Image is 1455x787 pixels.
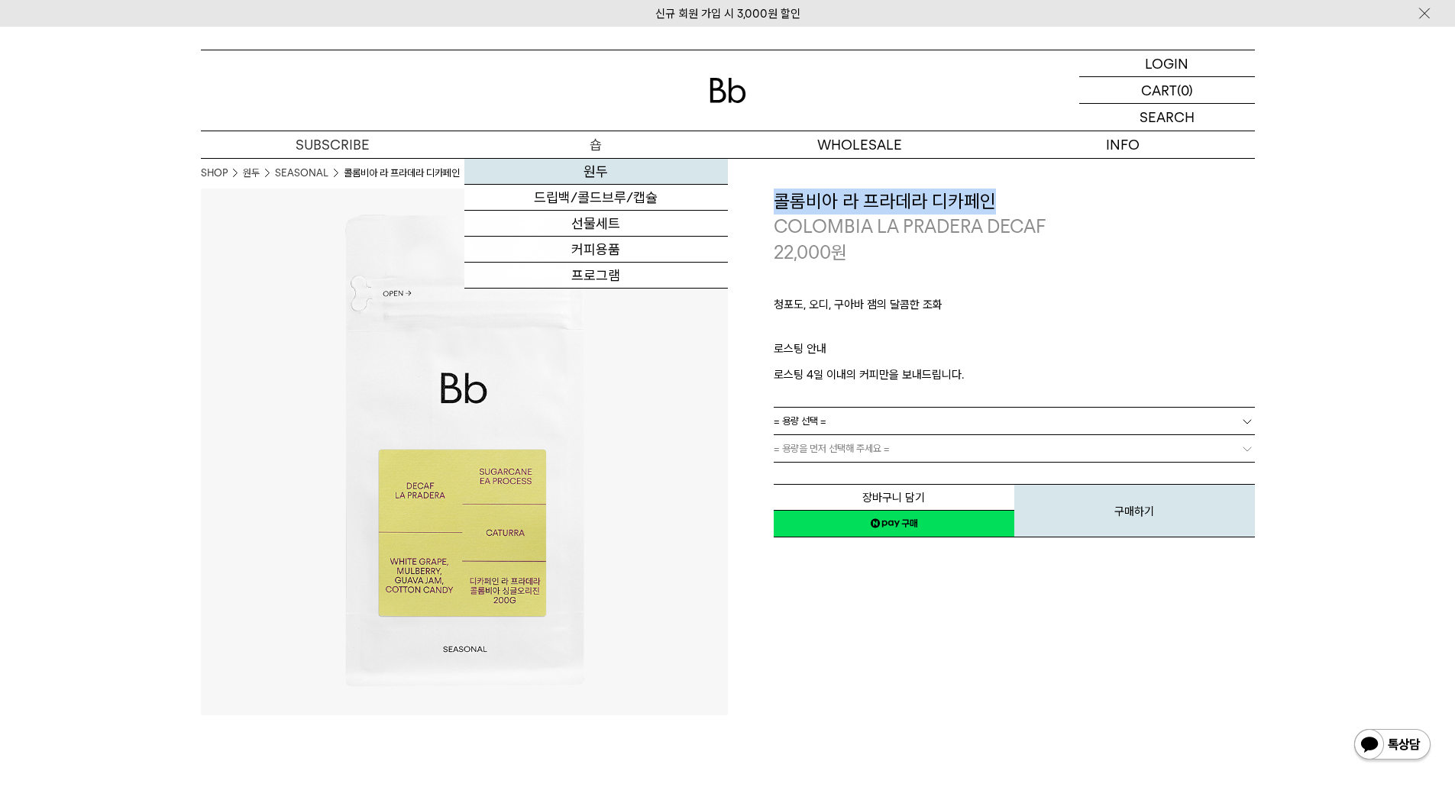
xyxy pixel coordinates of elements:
span: = 용량을 먼저 선택해 주세요 = [774,435,890,462]
img: 로고 [710,78,746,103]
p: LOGIN [1145,50,1188,76]
a: 커피용품 [464,237,728,263]
a: 신규 회원 가입 시 3,000원 할인 [655,7,800,21]
li: 콜롬비아 라 프라데라 디카페인 [344,166,460,181]
p: INFO [991,131,1255,158]
button: 장바구니 담기 [774,484,1014,511]
p: 청포도, 오디, 구아바 잼의 달콤한 조화 [774,295,1255,321]
p: 22,000 [774,240,847,266]
p: (0) [1177,77,1193,103]
a: LOGIN [1079,50,1255,77]
img: 콜롬비아 라 프라데라 디카페인 [201,189,728,715]
a: 새창 [774,510,1014,537]
p: 로스팅 안내 [774,340,1255,366]
a: 프로그램 [464,263,728,289]
a: SHOP [201,166,228,181]
a: CART (0) [1079,77,1255,104]
a: SUBSCRIBE [201,131,464,158]
span: 원 [831,241,847,263]
p: COLOMBIA LA PRADERA DECAF [774,214,1255,240]
a: 원두 [464,159,728,185]
button: 구매하기 [1014,484,1255,537]
a: 선물세트 [464,211,728,237]
p: CART [1141,77,1177,103]
p: ㅤ [774,321,1255,340]
a: 원두 [243,166,260,181]
span: = 용량 선택 = [774,408,826,434]
a: SEASONAL [275,166,328,181]
a: 드립백/콜드브루/캡슐 [464,185,728,211]
p: WHOLESALE [728,131,991,158]
a: 숍 [464,131,728,158]
p: SEARCH [1140,104,1195,131]
p: 로스팅 4일 이내의 커피만을 보내드립니다. [774,366,1255,384]
h3: 콜롬비아 라 프라데라 디카페인 [774,189,1255,214]
img: 카카오톡 채널 1:1 채팅 버튼 [1353,727,1432,764]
